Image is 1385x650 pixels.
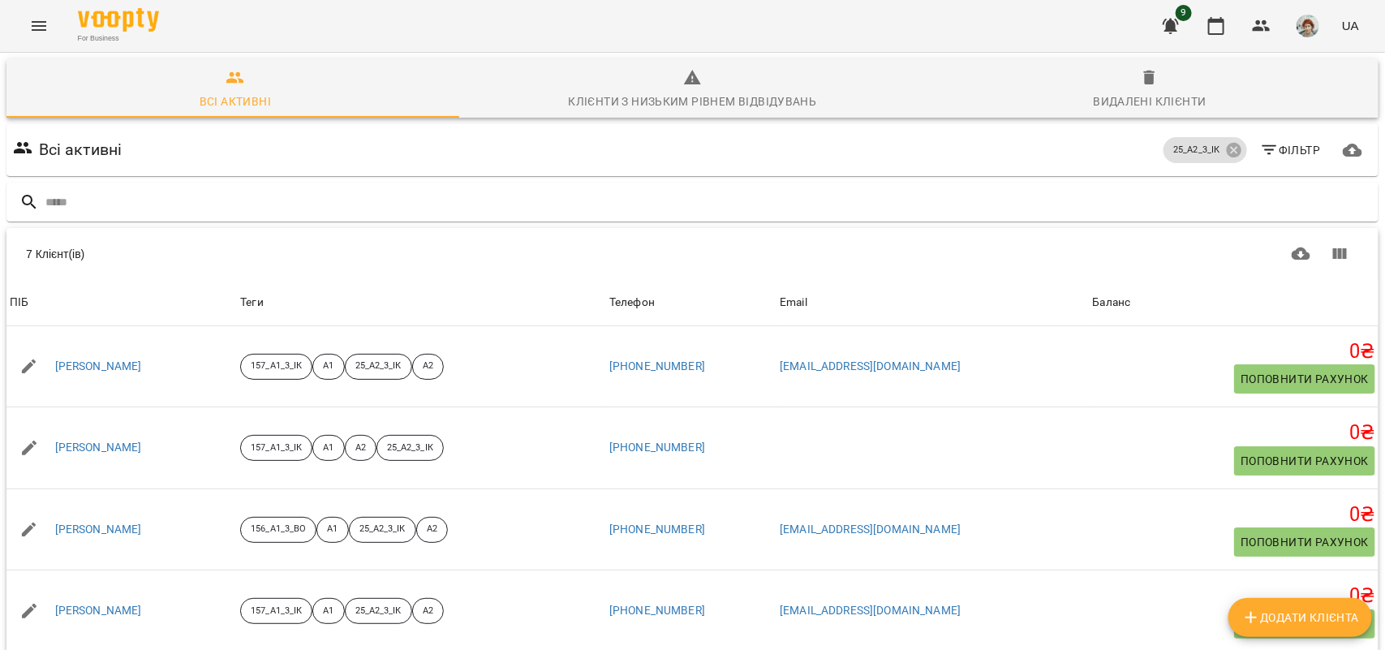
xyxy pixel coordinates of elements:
[312,354,344,380] div: А1
[609,293,655,312] div: Телефон
[609,293,773,312] span: Телефон
[609,441,705,454] a: [PHONE_NUMBER]
[240,598,312,624] div: 157_А1_3_ІК
[780,293,807,312] div: Email
[416,517,448,543] div: А2
[312,435,344,461] div: А1
[376,435,444,461] div: 25_А2_3_ІК
[1093,502,1375,527] h5: 0 ₴
[423,359,433,373] p: А2
[55,603,142,619] a: [PERSON_NAME]
[55,359,142,375] a: [PERSON_NAME]
[251,359,302,373] p: 157_А1_3_ІК
[1093,293,1375,312] span: Баланс
[1254,136,1327,165] button: Фільтр
[240,293,603,312] div: Теги
[78,33,159,44] span: For Business
[1093,339,1375,364] h5: 0 ₴
[10,293,234,312] span: ПІБ
[1320,235,1359,273] button: Показати колонки
[26,246,683,262] div: 7 Клієнт(ів)
[240,517,316,543] div: 156_А1_3_ВО
[10,293,28,312] div: ПІБ
[423,605,433,618] p: А2
[1260,140,1321,160] span: Фільтр
[1093,420,1375,446] h5: 0 ₴
[1173,144,1219,157] p: 25_А2_3_ІК
[412,354,444,380] div: А2
[345,435,376,461] div: А2
[355,605,402,618] p: 25_А2_3_ІК
[200,92,271,111] div: Всі активні
[6,228,1379,280] div: Table Toolbar
[1093,583,1375,609] h5: 0 ₴
[55,522,142,538] a: [PERSON_NAME]
[780,293,807,312] div: Sort
[780,359,961,372] a: [EMAIL_ADDRESS][DOMAIN_NAME]
[240,354,312,380] div: 157_А1_3_ІК
[251,523,306,536] p: 156_А1_3_ВО
[323,359,333,373] p: А1
[345,354,412,380] div: 25_А2_3_ІК
[39,137,123,162] h6: Всі активні
[78,8,159,32] img: Voopty Logo
[427,523,437,536] p: А2
[1094,92,1206,111] div: Видалені клієнти
[355,359,402,373] p: 25_А2_3_ІК
[323,441,333,455] p: А1
[387,441,433,455] p: 25_А2_3_ІК
[1241,608,1359,627] span: Додати клієнта
[251,605,302,618] p: 157_А1_3_ІК
[609,293,655,312] div: Sort
[251,441,302,455] p: 157_А1_3_ІК
[412,598,444,624] div: А2
[1336,11,1366,41] button: UA
[240,435,312,461] div: 157_А1_3_ІК
[780,604,961,617] a: [EMAIL_ADDRESS][DOMAIN_NAME]
[345,598,412,624] div: 25_А2_3_ІК
[312,598,344,624] div: А1
[780,293,1086,312] span: Email
[1234,364,1375,394] button: Поповнити рахунок
[609,523,705,536] a: [PHONE_NUMBER]
[1228,598,1372,637] button: Додати клієнта
[316,517,348,543] div: А1
[55,440,142,456] a: [PERSON_NAME]
[780,523,961,536] a: [EMAIL_ADDRESS][DOMAIN_NAME]
[1282,235,1321,273] button: Завантажити CSV
[1163,137,1246,163] div: 25_А2_3_ІК
[1241,451,1369,471] span: Поповнити рахунок
[359,523,406,536] p: 25_А2_3_ІК
[19,6,58,45] button: Menu
[1176,5,1192,21] span: 9
[1093,293,1131,312] div: Баланс
[327,523,338,536] p: А1
[1234,527,1375,557] button: Поповнити рахунок
[1241,532,1369,552] span: Поповнити рахунок
[323,605,333,618] p: А1
[1093,293,1131,312] div: Sort
[1234,446,1375,476] button: Поповнити рахунок
[10,293,28,312] div: Sort
[609,604,705,617] a: [PHONE_NUMBER]
[1342,17,1359,34] span: UA
[355,441,366,455] p: А2
[1297,15,1319,37] img: 11d5d749679ecccc75f86794aa4db67b.jpg
[568,92,816,111] div: Клієнти з низьким рівнем відвідувань
[1241,369,1369,389] span: Поповнити рахунок
[349,517,416,543] div: 25_А2_3_ІК
[609,359,705,372] a: [PHONE_NUMBER]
